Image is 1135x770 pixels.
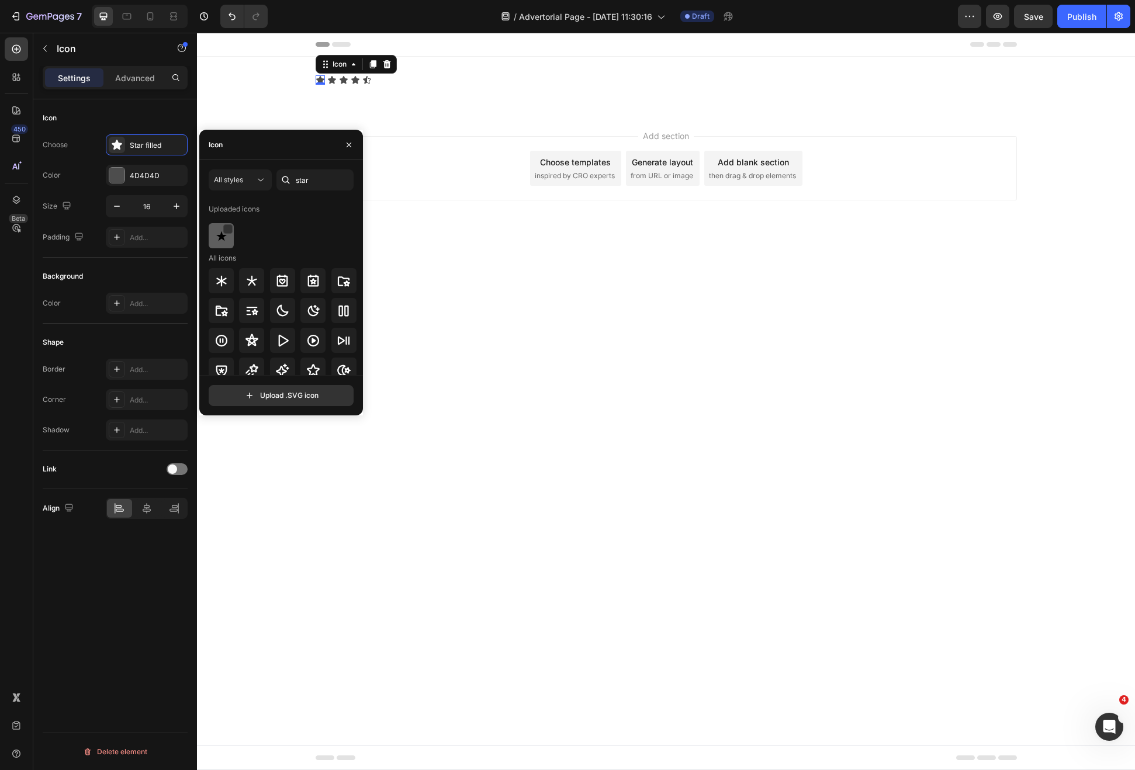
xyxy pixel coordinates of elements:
iframe: Design area [197,33,1135,770]
div: Add blank section [521,123,592,136]
span: Advertorial Page - [DATE] 11:30:16 [519,11,652,23]
span: Draft [692,11,710,22]
button: Save [1014,5,1053,28]
div: Icon [209,140,223,150]
button: 7 [5,5,87,28]
span: All styles [214,175,243,184]
span: from URL or image [434,138,496,148]
div: Shape [43,337,64,348]
div: Add... [130,395,185,405]
div: Publish [1067,11,1096,23]
span: 4 [1119,695,1129,705]
p: Advanced [115,72,155,84]
div: Border [43,364,65,374]
div: Delete element [83,745,147,759]
p: Settings [58,72,91,84]
div: Add... [130,299,185,309]
div: Icon [43,113,57,123]
span: Save [1024,12,1043,22]
span: then drag & drop elements [512,138,599,148]
div: Corner [43,394,66,405]
div: Padding [43,230,86,245]
button: All styles [209,169,272,190]
div: Beta [9,214,28,223]
span: / [514,11,517,23]
div: Star filled [130,140,185,151]
div: 4D4D4D [130,171,185,181]
div: Undo/Redo [220,5,268,28]
div: Add... [130,233,185,243]
div: Add... [130,365,185,375]
span: Add section [441,97,497,109]
button: Delete element [43,743,188,761]
iframe: Intercom live chat [1095,713,1123,741]
div: Size [43,199,74,214]
div: Link [43,464,57,474]
div: Choose [43,140,68,150]
div: Add... [130,425,185,436]
div: Color [43,170,61,181]
button: Upload .SVG icon [209,385,354,406]
span: inspired by CRO experts [338,138,418,148]
div: Upload .SVG icon [244,390,319,401]
p: 7 [77,9,82,23]
input: Search icon [276,169,354,190]
button: Publish [1057,5,1106,28]
div: Generate layout [435,123,496,136]
div: Uploaded icons [209,200,259,218]
p: Icon [57,41,156,56]
div: Color [43,298,61,308]
div: Choose templates [343,123,414,136]
div: Align [43,501,76,516]
div: All icons [209,253,236,263]
div: 450 [11,124,28,134]
div: Shadow [43,425,70,435]
div: Background [43,271,83,282]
